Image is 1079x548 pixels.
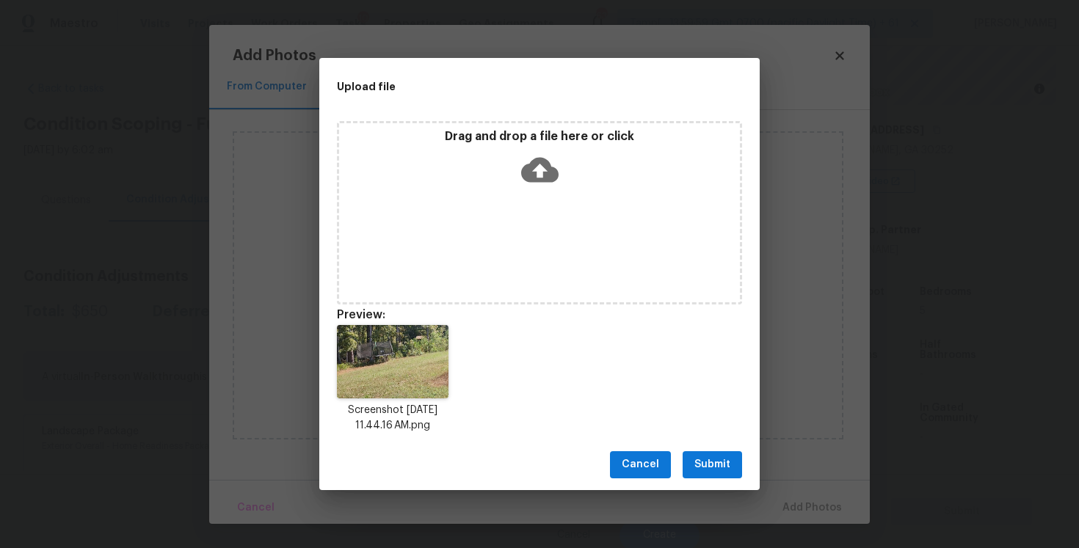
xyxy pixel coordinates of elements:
[622,456,659,474] span: Cancel
[610,451,671,478] button: Cancel
[683,451,742,478] button: Submit
[337,78,676,95] h2: Upload file
[337,403,448,434] p: Screenshot [DATE] 11.44.16 AM.png
[339,129,740,145] p: Drag and drop a file here or click
[337,325,448,398] img: 0S19wCQ8yBXdpzyWhYS09mImf9GRulbf4iylIai1u16KCrklGqFA1bn7s++73f3adAJ+Yw2gVAAAAAElFTkSuQmCC
[694,456,730,474] span: Submit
